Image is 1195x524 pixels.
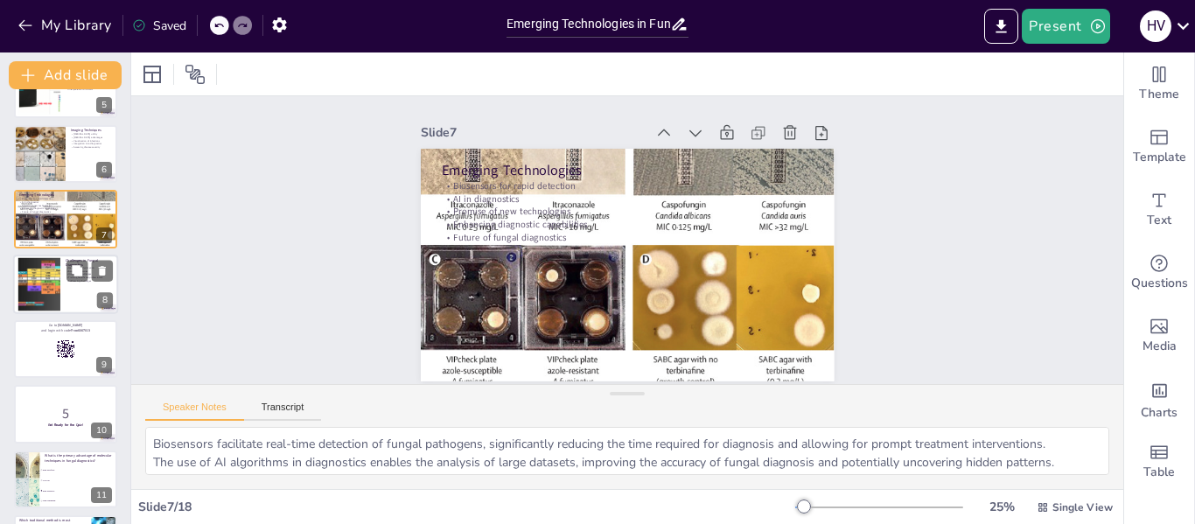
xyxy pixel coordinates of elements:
p: Promise of new technologies [19,204,112,207]
button: Duplicate Slide [66,260,87,281]
strong: [DOMAIN_NAME] [58,324,83,328]
div: Add text boxes [1124,178,1194,241]
button: Delete Slide [92,260,113,281]
div: H V [1140,10,1171,42]
div: 6 [96,162,112,178]
p: Enhancing diagnostic capabilities [19,207,112,211]
p: Biosensors for rapid detection [19,198,112,201]
div: 6 [14,125,117,183]
p: Emerging Technologies [19,193,112,199]
p: Challenges in Fungal Diagnostics [66,257,113,267]
button: H V [1140,9,1171,44]
p: Integration challenges [66,272,113,276]
div: 5 [14,60,117,118]
span: Table [1143,463,1175,482]
div: 8 [13,255,118,314]
button: Add slide [9,61,122,89]
p: Accessibility issues [66,269,113,273]
div: Add ready made slides [1124,115,1194,178]
span: Position [185,64,206,85]
div: Get real-time input from your audience [1124,241,1194,304]
span: Theme [1139,85,1179,104]
div: 9 [96,357,112,373]
p: Biosensors for rapid detection [447,160,818,212]
p: Interpretation of results [66,87,112,91]
p: [MEDICAL_DATA] advantages [71,136,112,139]
div: Slide 7 / 18 [138,499,795,515]
div: Change the overall theme [1124,52,1194,115]
p: Need for standardization [66,266,113,269]
button: My Library [13,11,119,39]
div: Add charts and graphs [1124,367,1194,430]
p: Imaging Techniques [71,128,112,133]
p: Addressing challenges [66,279,113,283]
button: Export to PowerPoint [984,9,1018,44]
p: Training healthcare professionals [66,276,113,279]
p: Promise of new technologies [444,185,815,237]
button: Transcript [244,402,322,421]
div: Slide 7 [432,103,657,143]
div: Add images, graphics, shapes or video [1124,304,1194,367]
div: 11 [91,487,112,503]
span: Template [1133,148,1186,167]
p: Emerging Technologies [449,141,821,199]
div: 9 [14,320,117,378]
span: Charts [1141,403,1178,423]
button: Present [1022,9,1109,44]
span: Text [1147,211,1171,230]
div: Add a table [1124,430,1194,493]
div: 11 [14,451,117,508]
p: Integration into diagnostics [71,143,112,146]
div: Saved [132,17,186,34]
span: Questions [1131,274,1188,293]
p: Future of fungal diagnostics [19,211,112,214]
p: AI in diagnostics [19,201,112,205]
p: Visualization of infections [71,139,112,143]
p: Future of fungal diagnostics [442,211,813,262]
p: Assessing disease severity [71,145,112,149]
div: Layout [138,60,166,88]
p: and login with code [19,328,112,333]
input: Insert title [507,11,670,37]
span: Media [1143,337,1177,356]
span: High sensitivity [43,490,116,492]
span: Time-consuming [43,500,116,501]
div: 7 [96,227,112,243]
div: 10 [91,423,112,438]
span: Low cost [43,479,116,481]
div: 5 [96,97,112,113]
p: What is the primary advantage of molecular techniques in fungal diagnostics? [45,453,112,463]
p: AI in diagnostics [446,172,817,224]
textarea: Biosensors facilitate real-time detection of fungal pathogens, significantly reducing the time re... [145,427,1109,475]
p: Go to [19,323,112,328]
p: 5 [19,404,112,423]
button: Speaker Notes [145,402,244,421]
div: 8 [97,292,113,308]
span: Single View [1052,500,1113,514]
p: [MEDICAL_DATA] utility [71,133,112,136]
span: High specificity [43,469,116,471]
strong: Get Ready for the Quiz! [48,422,84,426]
p: Enhancing diagnostic capabilities [444,198,814,249]
div: 25 % [981,499,1023,515]
div: 10 [14,385,117,443]
div: 7 [14,190,117,248]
